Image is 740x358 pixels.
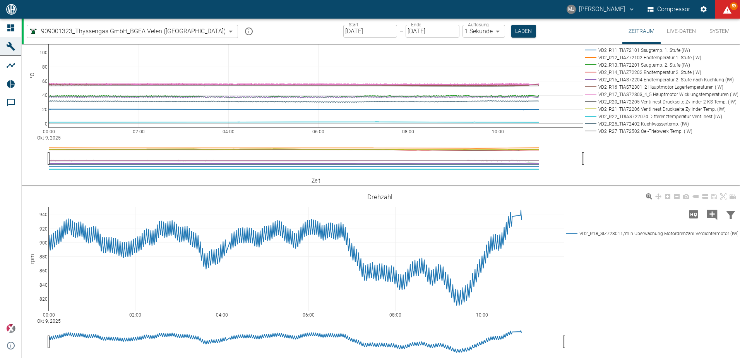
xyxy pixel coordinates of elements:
[646,2,692,16] button: Compressor
[41,27,226,36] span: 909001323_Thyssengas GmbH_BGEA Velen ([GEOGRAPHIC_DATA])
[406,25,459,38] input: DD.MM.YYYY
[565,2,636,16] button: markus.jesser@neuman-esser.com
[730,2,738,10] span: 59
[462,25,505,38] div: 1 Sekunde
[697,2,711,16] button: Einstellungen
[567,5,576,14] div: MJ
[468,21,489,28] label: Auflösung
[661,19,702,44] button: Live-Daten
[684,210,703,217] span: Hohe Auflösung
[399,27,403,36] p: –
[29,27,226,36] a: 909001323_Thyssengas GmbH_BGEA Velen ([GEOGRAPHIC_DATA])
[241,24,257,39] button: mission info
[343,25,397,38] input: DD.MM.YYYY
[702,19,737,44] button: System
[411,21,421,28] label: Ende
[5,4,17,14] img: logo
[622,19,661,44] button: Zeitraum
[6,324,15,333] img: Xplore Logo
[511,25,536,38] button: Laden
[721,204,740,224] button: Daten filtern
[349,21,358,28] label: Start
[703,204,721,224] button: Kommentar hinzufügen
